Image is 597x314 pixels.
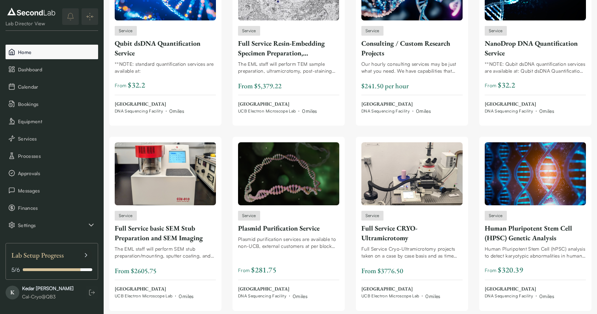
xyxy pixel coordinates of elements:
[169,107,184,115] div: 0 miles
[293,293,307,300] div: 0 miles
[115,245,216,259] div: The EML staff will perform SEM stub preparation/mounting, sputter coating, and SEM imaging for yo...
[485,142,586,299] a: Human Pluripotent Stem Cell (HPSC) Genetic Analysis ServiceHuman Pluripotent Stem Cell (HPSC) Gen...
[366,28,379,34] span: Service
[238,38,339,58] div: Full Service Resin-Embedding Specimen Preparation, Ultramicrotomy, and TEM Imaging (including [PE...
[361,61,463,74] div: Our hourly consulting services may be just what you need. We have capabilities that extend beyond...
[238,142,339,299] a: Plasmid Purification ServiceServicePlasmid Purification ServicePlasmid purification services are ...
[6,97,98,111] button: Bookings
[361,286,440,293] span: [GEOGRAPHIC_DATA]
[361,38,463,58] div: Consulting / Custom Research Projects
[115,108,163,114] span: DNA Sequencing Facility
[115,293,172,299] span: UCB Electron Microscope Lab
[6,183,98,198] a: Messages
[251,265,276,276] span: $ 281.75
[6,62,98,77] button: Dashboard
[18,152,95,160] span: Processes
[366,213,379,219] span: Service
[361,223,463,243] div: Full Service CRYO-Ultramicrotomy
[485,108,533,114] span: DNA Sequencing Facility
[115,80,145,91] span: From
[115,142,216,299] a: Full Service basic SEM Stub Preparation and SEM ImagingServiceFull Service basic SEM Stub Prepara...
[238,286,307,293] span: [GEOGRAPHIC_DATA]
[115,223,216,243] div: Full Service basic SEM Stub Preparation and SEM Imaging
[6,79,98,94] button: Calendar
[6,218,98,232] button: Settings
[361,81,409,90] span: $241.50 per hour
[128,80,145,91] span: $ 32.2
[179,293,193,300] div: 0 miles
[6,131,98,146] button: Services
[238,101,317,108] span: [GEOGRAPHIC_DATA]
[115,286,194,293] span: [GEOGRAPHIC_DATA]
[115,61,216,74] div: **NOTE: standard quantification services are available at:
[6,45,98,59] button: Home
[361,101,431,108] span: [GEOGRAPHIC_DATA]
[6,114,98,128] button: Equipment
[302,107,317,115] div: 0 miles
[18,48,95,56] span: Home
[115,266,157,275] span: From $2605.75
[361,293,419,299] span: UCB Electron Microscope Lab
[498,80,515,91] span: $ 32.2
[242,28,256,34] span: Service
[18,204,95,212] span: Finances
[485,61,586,74] div: **NOTE: Qubit dsDNA quantification services are available at: Qubit dsDNA Quantification Service
[238,293,286,299] span: DNA Sequencing Facility
[62,8,79,25] button: notifications
[238,81,282,90] span: From $5,379.22
[22,293,74,300] div: Cal-Cryo@QB3
[238,108,296,114] span: UCB Electron Microscope Lab
[485,286,554,293] span: [GEOGRAPHIC_DATA]
[489,213,503,219] span: Service
[18,187,95,194] span: Messages
[485,265,523,276] span: From
[485,142,586,205] img: Human Pluripotent Stem Cell (HPSC) Genetic Analysis
[115,101,184,108] span: [GEOGRAPHIC_DATA]
[115,38,216,58] div: Qubit dsDNA Quantification Service
[238,61,339,74] div: The EML staff will perform TEM sample preparation, ultramicrotomy, post-staining and TEM imaging ...
[22,285,74,292] div: Kedar [PERSON_NAME]
[361,142,463,205] img: Full Service CRYO-Ultramicrotomy
[18,118,95,125] span: Equipment
[115,142,216,205] img: Full Service basic SEM Stub Preparation and SEM Imaging
[86,286,98,299] button: Log out
[489,28,503,34] span: Service
[485,38,586,58] div: NanoDrop DNA Quantification Service
[18,135,95,142] span: Services
[18,100,95,108] span: Bookings
[361,108,410,114] span: DNA Sequencing Facility
[361,245,463,259] div: Full Service Cryo-Ultramicrotomy projects taken on a case by case basis and as time allows within...
[361,266,403,275] span: From $3776.50
[18,83,95,90] span: Calendar
[238,223,339,233] div: Plasmid Purification Service
[425,293,440,300] div: 0 miles
[485,223,586,243] div: Human Pluripotent Stem Cell (HPSC) Genetic Analysis
[539,293,554,300] div: 0 miles
[6,218,98,232] div: Settings sub items
[119,28,133,34] span: Service
[11,249,64,261] span: Lab Setup Progress
[6,6,57,17] img: logo
[485,293,533,299] span: DNA Sequencing Facility
[6,200,98,215] button: Finances
[6,286,19,299] span: K
[6,149,98,163] li: Processes
[6,166,98,180] button: Approvals
[416,107,431,115] div: 0 miles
